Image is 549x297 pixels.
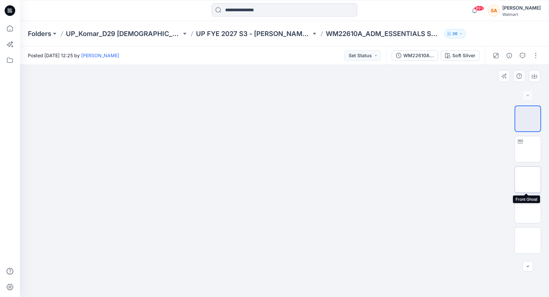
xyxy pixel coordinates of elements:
[28,29,51,38] a: Folders
[452,30,458,37] p: 36
[474,6,484,11] span: 99+
[488,5,500,17] div: SA
[196,29,312,38] a: UP FYE 2027 S3 - [PERSON_NAME] D29 [DEMOGRAPHIC_DATA] Sleepwear
[452,52,475,59] div: Soft Silver
[28,52,119,59] span: Posted [DATE] 12:25 by
[392,50,438,61] button: WM22610A_ADM_ESSENTIALS SHORT
[502,12,541,17] div: Walmart
[504,50,515,61] button: Details
[441,50,480,61] button: Soft Silver
[81,53,119,58] a: [PERSON_NAME]
[502,4,541,12] div: [PERSON_NAME]
[66,29,181,38] a: UP_Komar_D29 [DEMOGRAPHIC_DATA] Sleep
[326,29,441,38] p: WM22610A_ADM_ESSENTIALS SHORT
[403,52,434,59] div: WM22610A_ADM_ESSENTIALS SHORT
[444,29,466,38] button: 36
